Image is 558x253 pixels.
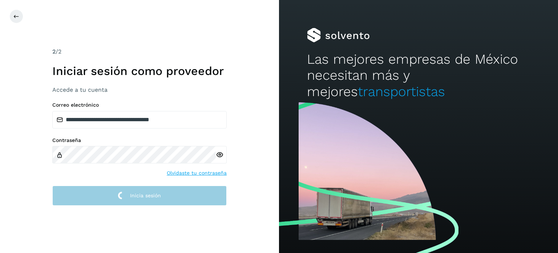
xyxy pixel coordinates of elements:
[52,48,56,55] span: 2
[52,102,227,108] label: Correo electrónico
[52,137,227,143] label: Contraseña
[130,193,161,198] span: Inicia sesión
[307,51,530,100] h2: Las mejores empresas de México necesitan más y mejores
[167,169,227,177] a: Olvidaste tu contraseña
[52,186,227,206] button: Inicia sesión
[358,84,445,99] span: transportistas
[52,47,227,56] div: /2
[52,86,227,93] h3: Accede a tu cuenta
[52,64,227,78] h1: Iniciar sesión como proveedor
